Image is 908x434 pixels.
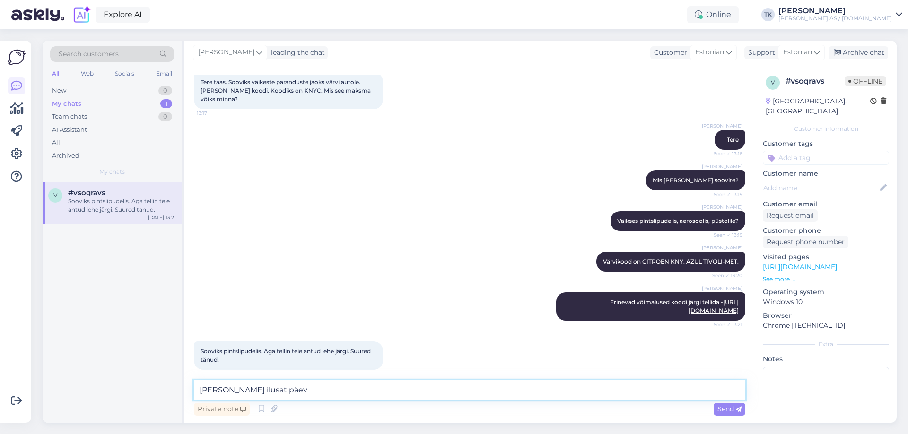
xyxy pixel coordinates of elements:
[783,47,812,58] span: Estonian
[695,47,724,58] span: Estonian
[778,7,892,15] div: [PERSON_NAME]
[201,78,372,102] span: Tere taas. Sooviks väikeste paranduste jaoks värvi autole. [PERSON_NAME] koodi. Koodiks on KNYC. ...
[653,177,739,184] span: Mis [PERSON_NAME] soovite?
[52,125,87,135] div: AI Assistant
[707,272,742,279] span: Seen ✓ 13:20
[702,204,742,211] span: [PERSON_NAME]
[786,76,845,87] div: # vsoqravs
[154,68,174,80] div: Email
[68,188,105,197] span: #vsoqravs
[766,96,870,116] div: [GEOGRAPHIC_DATA], [GEOGRAPHIC_DATA]
[707,150,742,157] span: Seen ✓ 13:18
[52,151,79,161] div: Archived
[79,68,96,80] div: Web
[778,7,902,22] a: [PERSON_NAME][PERSON_NAME] AS / [DOMAIN_NAME]
[771,79,775,86] span: v
[197,370,232,377] span: 13:25
[158,112,172,121] div: 0
[99,168,125,176] span: My chats
[702,244,742,251] span: [PERSON_NAME]
[763,252,889,262] p: Visited pages
[53,192,57,199] span: v
[8,48,26,66] img: Askly Logo
[763,125,889,133] div: Customer information
[52,112,87,121] div: Team chats
[603,258,739,265] span: Värvikood on CITROEN KNY, AZUL TIVOLI-MET.
[52,138,60,147] div: All
[650,48,687,58] div: Customer
[763,297,889,307] p: Windows 10
[148,214,176,221] div: [DATE] 13:21
[267,48,325,58] div: leading the chat
[201,348,372,363] span: Sooviks pintslipudelis. Aga tellin teie antud lehe järgi. Suured tänud.
[160,99,172,109] div: 1
[197,110,232,117] span: 13:17
[763,209,818,222] div: Request email
[778,15,892,22] div: [PERSON_NAME] AS / [DOMAIN_NAME]
[763,199,889,209] p: Customer email
[717,405,742,413] span: Send
[52,99,81,109] div: My chats
[707,231,742,238] span: Seen ✓ 13:19
[52,86,66,95] div: New
[50,68,61,80] div: All
[761,8,775,21] div: TK
[763,340,889,349] div: Extra
[617,217,739,224] span: Väikses pintslipudelis, aerosoolis, püstolile?
[702,122,742,129] span: [PERSON_NAME]
[194,403,250,416] div: Private note
[763,287,889,297] p: Operating system
[763,183,878,193] input: Add name
[59,49,119,59] span: Search customers
[763,226,889,236] p: Customer phone
[763,354,889,364] p: Notes
[845,76,886,86] span: Offline
[72,5,92,25] img: explore-ai
[763,275,889,283] p: See more ...
[194,380,745,400] textarea: [PERSON_NAME] ilusat päev
[96,7,150,23] a: Explore AI
[763,151,889,165] input: Add a tag
[707,191,742,198] span: Seen ✓ 13:19
[158,86,172,95] div: 0
[702,285,742,292] span: [PERSON_NAME]
[829,46,888,59] div: Archive chat
[727,136,739,143] span: Tere
[610,298,739,314] span: Erinevad võimalused koodi järgi tellida -
[763,139,889,149] p: Customer tags
[68,197,176,214] div: Sooviks pintslipudelis. Aga tellin teie antud lehe järgi. Suured tänud.
[763,321,889,331] p: Chrome [TECHNICAL_ID]
[744,48,775,58] div: Support
[763,311,889,321] p: Browser
[763,236,848,248] div: Request phone number
[763,263,837,271] a: [URL][DOMAIN_NAME]
[702,163,742,170] span: [PERSON_NAME]
[687,6,739,23] div: Online
[198,47,254,58] span: [PERSON_NAME]
[763,169,889,179] p: Customer name
[707,321,742,328] span: Seen ✓ 13:21
[113,68,136,80] div: Socials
